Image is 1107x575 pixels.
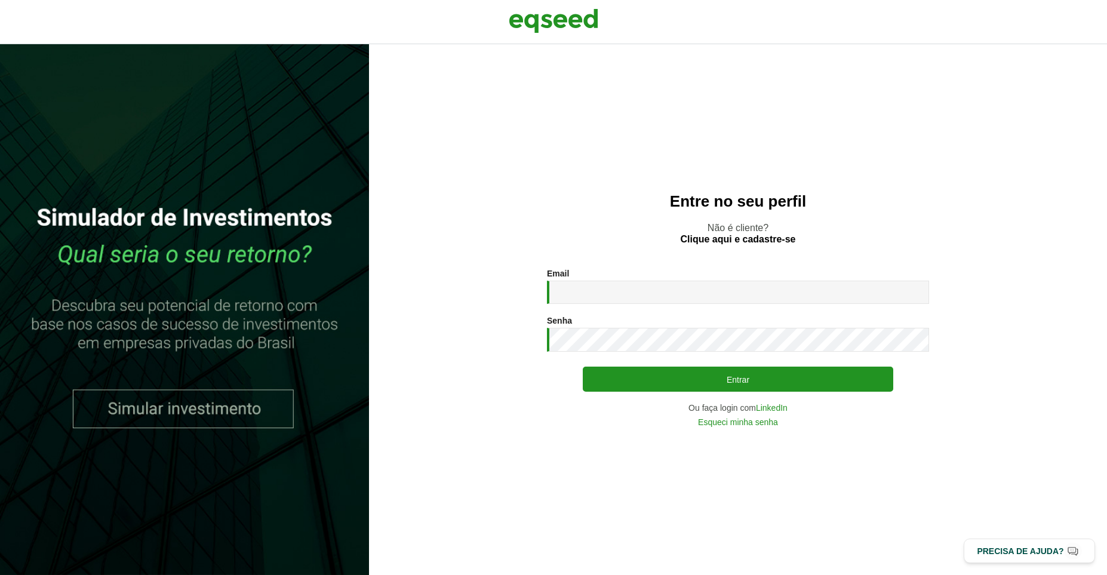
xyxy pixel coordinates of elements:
[547,316,572,325] label: Senha
[393,222,1083,245] p: Não é cliente?
[393,193,1083,210] h2: Entre no seu perfil
[681,235,796,244] a: Clique aqui e cadastre-se
[583,367,893,392] button: Entrar
[547,269,569,278] label: Email
[509,6,598,36] img: EqSeed Logo
[698,418,778,426] a: Esqueci minha senha
[756,404,788,412] a: LinkedIn
[547,404,929,412] div: Ou faça login com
